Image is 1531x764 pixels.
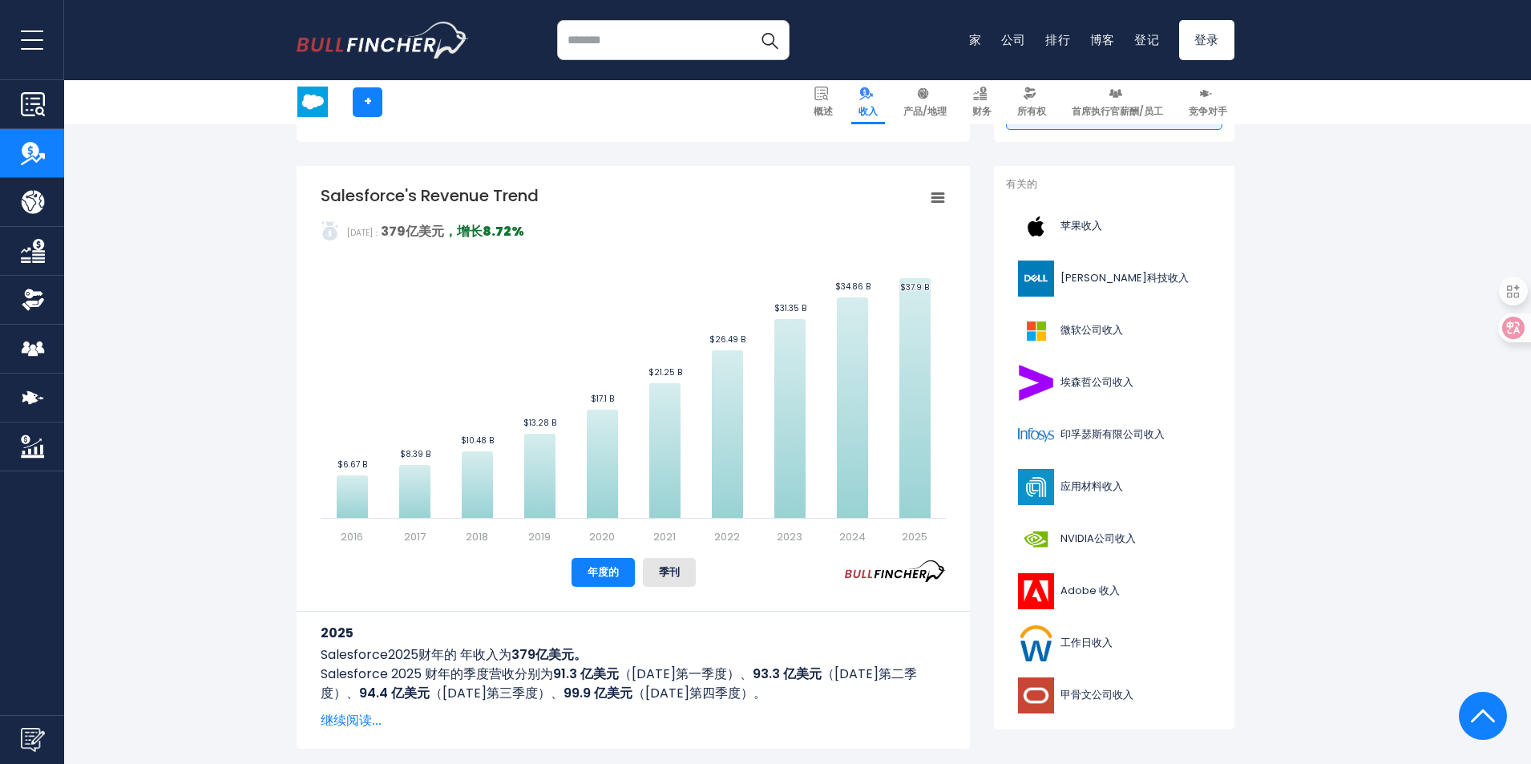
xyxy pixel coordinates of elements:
[589,529,615,544] text: 2020
[591,393,614,405] text: $17.1 B
[1064,80,1170,124] a: 首席执行官薪酬/员工
[858,104,878,118] font: 收入
[321,711,382,730] font: 继续阅读...
[1179,20,1235,60] a: 登录
[553,665,619,683] font: 91.3 亿美元
[1060,687,1133,702] font: 甲骨文公司收入
[511,645,587,664] font: 379亿美元。
[1006,517,1222,561] a: NVIDIA公司收入
[404,529,426,544] text: 2017
[1016,677,1056,713] img: ORCL 徽标
[321,221,340,241] img: addasd
[839,529,866,544] text: 2024
[1006,569,1222,613] a: Adobe 收入
[1060,270,1189,285] font: [PERSON_NAME]科技收入
[341,529,363,544] text: 2016
[564,684,632,702] font: 99.9 亿美元
[572,558,635,587] button: 年度的
[1060,218,1102,233] font: 苹果收入
[1006,465,1222,509] a: 应用材料收入
[21,288,45,312] img: 所有权
[588,564,619,580] font: 年度的
[1016,521,1056,557] img: NVDA 徽标
[1006,309,1222,353] a: 微软公司收入
[814,104,833,118] font: 概述
[835,281,871,293] text: $34.86 B
[1016,365,1056,401] img: ACN 徽标
[619,665,753,683] font: （[DATE]第一季度）、
[1072,104,1163,118] font: 首席执行官薪酬/员工
[1016,625,1056,661] img: WDAY 徽标
[1060,374,1133,390] font: 埃森哲公司收入
[648,366,682,378] text: $21.25 B
[528,529,551,544] text: 2019
[896,80,954,124] a: 产品/地理
[1182,80,1234,124] a: 竞争对手
[388,645,511,664] font: 2025财年的 年收入为
[381,222,444,241] font: 379亿美元
[1016,261,1056,297] img: 戴尔徽标
[972,104,992,118] font: 财务
[659,564,680,580] font: 季刊
[1001,31,1027,48] a: 公司
[902,529,927,544] text: 2025
[643,558,696,587] button: 季刊
[1134,31,1160,48] a: 登记
[430,684,564,702] font: （[DATE]第三季度）、
[1060,479,1123,494] font: 应用材料收入
[1060,635,1113,650] font: 工作日收入
[753,665,822,683] font: 93.3 亿美元
[1006,361,1222,405] a: 埃森哲公司收入
[1006,673,1222,718] a: 甲骨文公司收入
[749,20,790,60] button: 搜索
[1017,104,1046,118] font: 所有权
[364,92,372,111] font: +
[1090,31,1116,48] a: 博客
[1006,257,1222,301] a: [PERSON_NAME]科技收入
[466,529,488,544] text: 2018
[337,459,367,471] text: $6.67 B
[709,333,745,346] text: $26.49 B
[900,281,929,293] text: $37.9 B
[1016,313,1056,349] img: MSFT 徽标
[444,222,524,241] font: ，增长8.72%
[359,684,430,702] font: 94.4 亿美元
[965,80,999,124] a: 财务
[851,80,885,124] a: 收入
[1060,531,1136,546] font: NVIDIA公司收入
[1060,583,1120,598] font: Adobe 收入
[1006,204,1222,249] a: 苹果收入
[400,448,430,460] text: $8.39 B
[1016,469,1056,505] img: AMAT 徽标
[653,529,676,544] text: 2021
[1006,413,1222,457] a: 印孚瑟斯有限公司收入
[297,87,328,117] img: CRM徽标
[297,22,469,59] img: 红腹灰雀徽标
[1016,417,1056,453] img: INFY 徽标
[1010,80,1053,124] a: 所有权
[321,184,946,545] svg: Salesforce的收入趋势
[1045,31,1071,48] a: 排行
[1060,322,1123,338] font: 微软公司收入
[1189,104,1227,118] font: 竞争对手
[1016,573,1056,609] img: ADBE 徽标
[969,31,982,48] a: 家
[903,104,947,118] font: 产品/地理
[523,417,556,429] text: $13.28 B
[774,302,806,314] text: $31.35 B
[806,80,840,124] a: 概述
[297,22,469,59] a: 前往主页
[1006,176,1037,192] font: 有关的
[777,529,802,544] text: 2023
[632,684,766,702] font: （[DATE]第四季度）。
[714,529,740,544] text: 2022
[347,227,381,239] font: [DATE]：
[321,665,553,683] font: Salesforce 2025 财年的季度营收分别为
[1016,208,1056,245] img: AAPL 徽标
[1060,426,1165,442] font: 印孚瑟斯有限公司收入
